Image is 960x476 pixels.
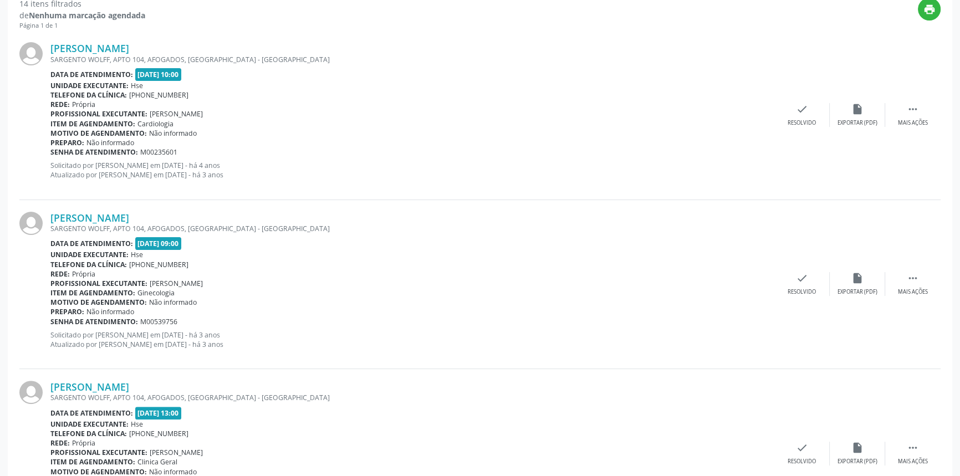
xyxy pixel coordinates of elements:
[907,272,919,284] i: 
[140,317,177,326] span: M00539756
[150,279,203,288] span: [PERSON_NAME]
[898,119,928,127] div: Mais ações
[86,138,134,147] span: Não informado
[72,269,95,279] span: Própria
[135,237,182,250] span: [DATE] 09:00
[50,298,147,307] b: Motivo de agendamento:
[788,288,816,296] div: Resolvido
[50,161,774,180] p: Solicitado por [PERSON_NAME] em [DATE] - há 4 anos Atualizado por [PERSON_NAME] em [DATE] - há 3 ...
[50,138,84,147] b: Preparo:
[135,407,182,419] span: [DATE] 13:00
[796,272,808,284] i: check
[19,21,145,30] div: Página 1 de 1
[50,100,70,109] b: Rede:
[50,260,127,269] b: Telefone da clínica:
[50,457,135,467] b: Item de agendamento:
[19,42,43,65] img: img
[50,55,774,64] div: SARGENTO WOLFF, APTO 104, AFOGADOS, [GEOGRAPHIC_DATA] - [GEOGRAPHIC_DATA]
[129,260,188,269] span: [PHONE_NUMBER]
[851,442,864,454] i: insert_drive_file
[50,147,138,157] b: Senha de atendimento:
[50,239,133,248] b: Data de atendimento:
[50,448,147,457] b: Profissional executante:
[129,90,188,100] span: [PHONE_NUMBER]
[135,68,182,81] span: [DATE] 10:00
[50,119,135,129] b: Item de agendamento:
[838,288,877,296] div: Exportar (PDF)
[50,381,129,393] a: [PERSON_NAME]
[796,442,808,454] i: check
[851,272,864,284] i: insert_drive_file
[137,288,175,298] span: Ginecologia
[129,429,188,438] span: [PHONE_NUMBER]
[19,9,145,21] div: de
[50,250,129,259] b: Unidade executante:
[72,438,95,448] span: Própria
[19,212,43,235] img: img
[50,279,147,288] b: Profissional executante:
[788,119,816,127] div: Resolvido
[29,10,145,21] strong: Nenhuma marcação agendada
[19,381,43,404] img: img
[150,448,203,457] span: [PERSON_NAME]
[50,212,129,224] a: [PERSON_NAME]
[907,442,919,454] i: 
[50,408,133,418] b: Data de atendimento:
[838,119,877,127] div: Exportar (PDF)
[50,438,70,448] b: Rede:
[50,129,147,138] b: Motivo de agendamento:
[137,457,177,467] span: Clinica Geral
[131,81,143,90] span: Hse
[50,70,133,79] b: Data de atendimento:
[796,103,808,115] i: check
[50,393,774,402] div: SARGENTO WOLFF, APTO 104, AFOGADOS, [GEOGRAPHIC_DATA] - [GEOGRAPHIC_DATA]
[50,109,147,119] b: Profissional executante:
[788,458,816,465] div: Resolvido
[898,288,928,296] div: Mais ações
[150,109,203,119] span: [PERSON_NAME]
[149,298,197,307] span: Não informado
[50,81,129,90] b: Unidade executante:
[50,429,127,438] b: Telefone da clínica:
[86,307,134,316] span: Não informado
[137,119,173,129] span: Cardiologia
[838,458,877,465] div: Exportar (PDF)
[50,307,84,316] b: Preparo:
[50,224,774,233] div: SARGENTO WOLFF, APTO 104, AFOGADOS, [GEOGRAPHIC_DATA] - [GEOGRAPHIC_DATA]
[851,103,864,115] i: insert_drive_file
[50,330,774,349] p: Solicitado por [PERSON_NAME] em [DATE] - há 3 anos Atualizado por [PERSON_NAME] em [DATE] - há 3 ...
[50,42,129,54] a: [PERSON_NAME]
[149,129,197,138] span: Não informado
[50,90,127,100] b: Telefone da clínica:
[131,250,143,259] span: Hse
[907,103,919,115] i: 
[131,419,143,429] span: Hse
[50,288,135,298] b: Item de agendamento:
[72,100,95,109] span: Própria
[898,458,928,465] div: Mais ações
[50,269,70,279] b: Rede:
[50,317,138,326] b: Senha de atendimento:
[923,3,936,16] i: print
[140,147,177,157] span: M00235601
[50,419,129,429] b: Unidade executante:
